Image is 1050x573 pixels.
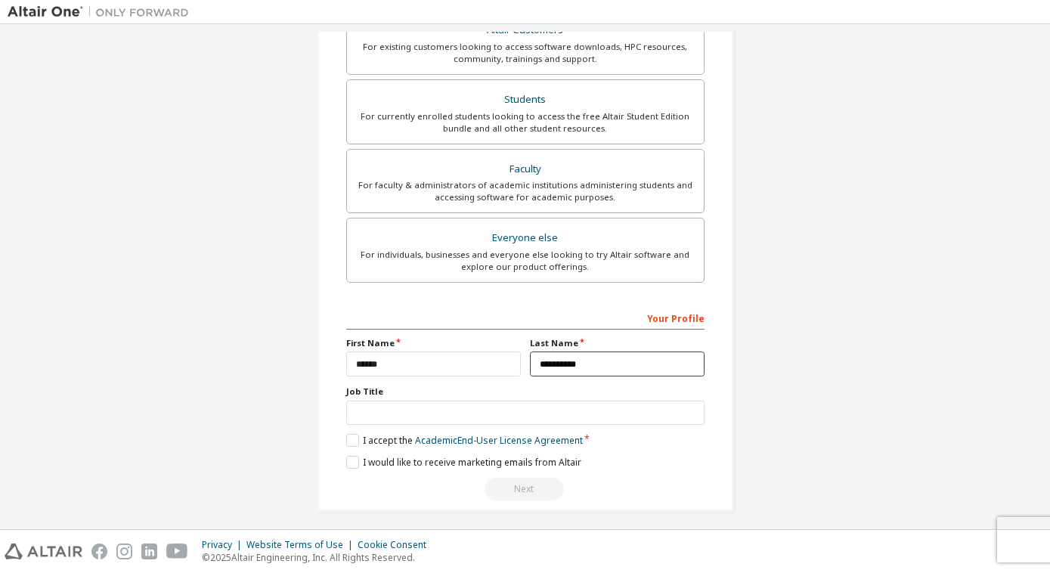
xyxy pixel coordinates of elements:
[202,539,246,551] div: Privacy
[246,539,358,551] div: Website Terms of Use
[356,89,695,110] div: Students
[5,544,82,559] img: altair_logo.svg
[166,544,188,559] img: youtube.svg
[141,544,157,559] img: linkedin.svg
[356,41,695,65] div: For existing customers looking to access software downloads, HPC resources, community, trainings ...
[346,478,705,500] div: Read and acccept EULA to continue
[356,159,695,180] div: Faculty
[116,544,132,559] img: instagram.svg
[356,179,695,203] div: For faculty & administrators of academic institutions administering students and accessing softwa...
[346,456,581,469] label: I would like to receive marketing emails from Altair
[346,386,705,398] label: Job Title
[356,249,695,273] div: For individuals, businesses and everyone else looking to try Altair software and explore our prod...
[356,110,695,135] div: For currently enrolled students looking to access the free Altair Student Edition bundle and all ...
[530,337,705,349] label: Last Name
[346,434,583,447] label: I accept the
[91,544,107,559] img: facebook.svg
[358,539,435,551] div: Cookie Consent
[356,228,695,249] div: Everyone else
[415,434,583,447] a: Academic End-User License Agreement
[8,5,197,20] img: Altair One
[346,305,705,330] div: Your Profile
[346,337,521,349] label: First Name
[202,551,435,564] p: © 2025 Altair Engineering, Inc. All Rights Reserved.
